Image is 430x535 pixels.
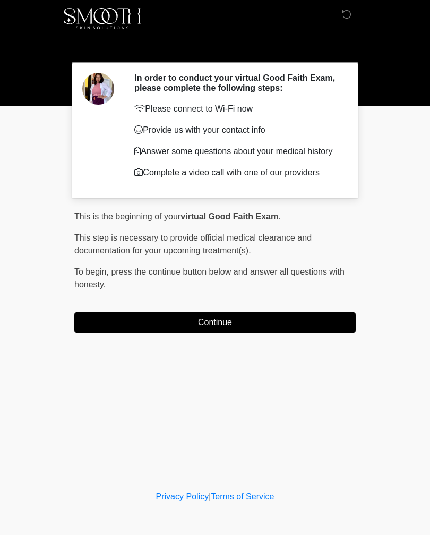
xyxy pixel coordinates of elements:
[74,267,111,276] span: To begin,
[180,212,278,221] strong: virtual Good Faith Exam
[211,492,274,501] a: Terms of Service
[278,212,280,221] span: .
[156,492,209,501] a: Privacy Policy
[82,73,114,105] img: Agent Avatar
[74,312,356,333] button: Continue
[74,212,180,221] span: This is the beginning of your
[74,267,345,289] span: press the continue button below and answer all questions with honesty.
[134,145,340,158] p: Answer some questions about your medical history
[66,38,364,58] h1: ‎ ‎ ‎ ‎
[134,103,340,115] p: Please connect to Wi-Fi now
[74,233,312,255] span: This step is necessary to provide official medical clearance and documentation for your upcoming ...
[134,166,340,179] p: Complete a video call with one of our providers
[134,73,340,93] h2: In order to conduct your virtual Good Faith Exam, please complete the following steps:
[209,492,211,501] a: |
[64,8,141,29] img: Smooth Skin Solutions LLC Logo
[134,124,340,137] p: Provide us with your contact info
